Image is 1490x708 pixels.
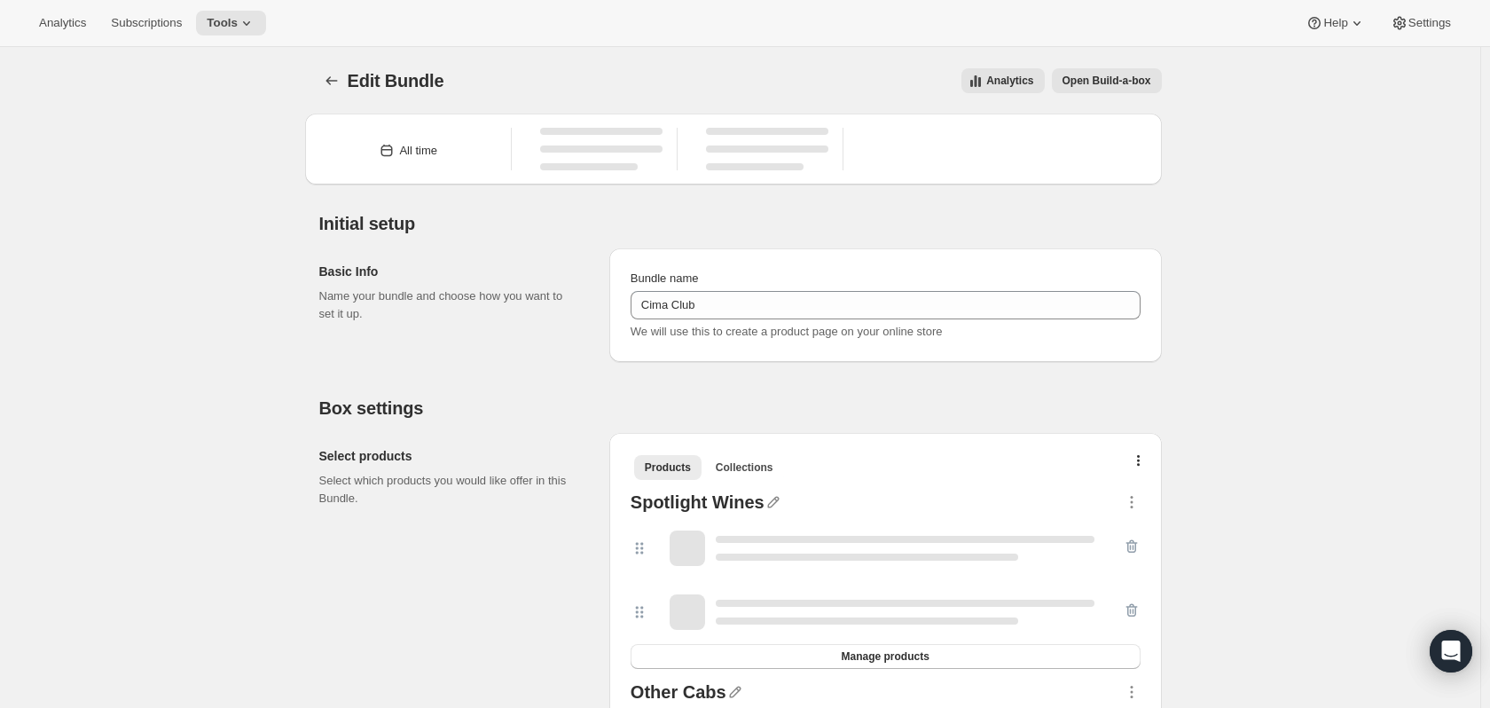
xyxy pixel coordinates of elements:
span: Settings [1408,16,1451,30]
button: Analytics [28,11,97,35]
div: Open Intercom Messenger [1430,630,1472,673]
button: Bundles [319,68,344,93]
div: Spotlight Wines [631,493,765,516]
div: All time [399,142,437,160]
button: Tools [196,11,266,35]
span: Subscriptions [111,16,182,30]
span: Manage products [841,649,929,664]
h2: Initial setup [319,213,1162,234]
span: We will use this to create a product page on your online store [631,325,943,338]
h2: Select products [319,447,581,465]
span: Edit Bundle [348,71,444,90]
button: Settings [1380,11,1462,35]
button: View all analytics related to this specific bundles, within certain timeframes [961,68,1044,93]
button: Manage products [631,644,1141,669]
button: View links to open the build-a-box on the online store [1052,68,1162,93]
span: Collections [716,460,773,475]
span: Analytics [986,74,1033,88]
span: Products [645,460,691,475]
span: Help [1323,16,1347,30]
span: Tools [207,16,238,30]
span: Open Build-a-box [1063,74,1151,88]
button: Subscriptions [100,11,192,35]
div: Other Cabs [631,683,726,706]
span: Analytics [39,16,86,30]
button: Help [1295,11,1376,35]
p: Select which products you would like offer in this Bundle. [319,472,581,507]
p: Name your bundle and choose how you want to set it up. [319,287,581,323]
input: ie. Smoothie box [631,291,1141,319]
h2: Basic Info [319,263,581,280]
h2: Box settings [319,397,1162,419]
span: Bundle name [631,271,699,285]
